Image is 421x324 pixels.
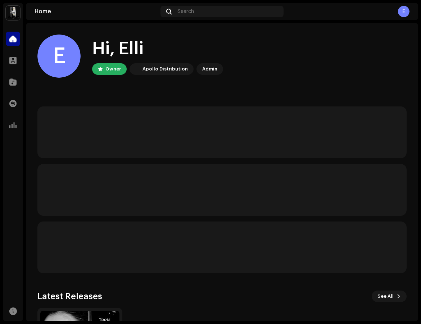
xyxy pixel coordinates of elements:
div: Apollo Distribution [142,65,188,73]
img: 28cd5e4f-d8b3-4e3e-9048-38ae6d8d791a [131,65,140,73]
div: E [37,35,81,78]
img: 28cd5e4f-d8b3-4e3e-9048-38ae6d8d791a [6,6,20,20]
h3: Latest Releases [37,291,102,302]
span: Search [177,9,194,14]
div: Hi, Elli [92,37,223,60]
div: E [398,6,409,17]
div: Owner [105,65,121,73]
div: Home [35,9,158,14]
button: See All [372,291,407,302]
div: Admin [202,65,217,73]
span: See All [377,289,394,304]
